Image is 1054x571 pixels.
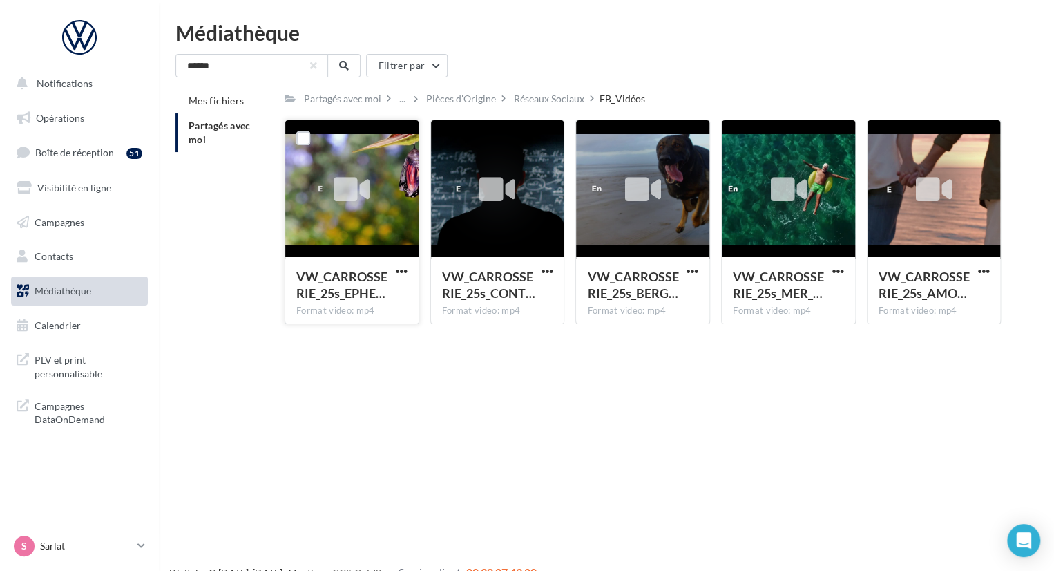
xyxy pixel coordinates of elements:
span: Boîte de réception [35,147,114,158]
div: Réseaux Sociaux [514,92,584,106]
span: Mes fichiers [189,95,244,106]
div: FB_Vidéos [600,92,645,106]
span: Notifications [37,77,93,89]
span: VW_CARROSSERIE_25s_BERGER_16x9_211210_FB [587,269,678,301]
a: S Sarlat [11,533,148,559]
a: Calendrier [8,311,151,340]
a: PLV et print personnalisable [8,345,151,386]
span: Campagnes [35,216,84,227]
span: VW_CARROSSERIE_25s_EPHEMERE_16x9_211210_FB [296,269,387,301]
span: Partagés avec moi [189,120,251,145]
a: Opérations [8,104,151,133]
a: Médiathèque [8,277,151,306]
div: Partagés avec moi [304,92,381,106]
span: PLV et print personnalisable [35,350,142,380]
span: VW_CARROSSERIE_25s_CONTER_16x9_211210_FB [442,269,535,301]
a: Contacts [8,242,151,271]
p: Sarlat [40,539,132,553]
div: Format video: mp4 [879,305,990,317]
div: 51 [126,148,142,159]
div: Format video: mp4 [733,305,844,317]
a: Campagnes DataOnDemand [8,391,151,432]
span: Opérations [36,112,84,124]
div: Médiathèque [175,22,1037,43]
span: Visibilité en ligne [37,182,111,194]
div: Format video: mp4 [442,305,553,317]
span: Contacts [35,250,73,262]
span: VW_CARROSSERIE_25s_MER_16x9_211210_FB [733,269,824,301]
a: Boîte de réception51 [8,138,151,167]
div: Format video: mp4 [296,305,408,317]
span: Campagnes DataOnDemand [35,397,142,427]
a: Visibilité en ligne [8,174,151,203]
span: VW_CARROSSERIE_25s_AMOUR_16x9_211210_FB [879,269,970,301]
div: Format video: mp4 [587,305,698,317]
span: Médiathèque [35,285,91,297]
a: Campagnes [8,208,151,237]
span: S [21,539,27,553]
button: Notifications [8,69,145,98]
div: Pièces d'Origine [426,92,496,106]
button: Filtrer par [366,54,448,77]
span: Calendrier [35,319,81,331]
div: Open Intercom Messenger [1007,524,1040,557]
div: ... [396,89,408,109]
